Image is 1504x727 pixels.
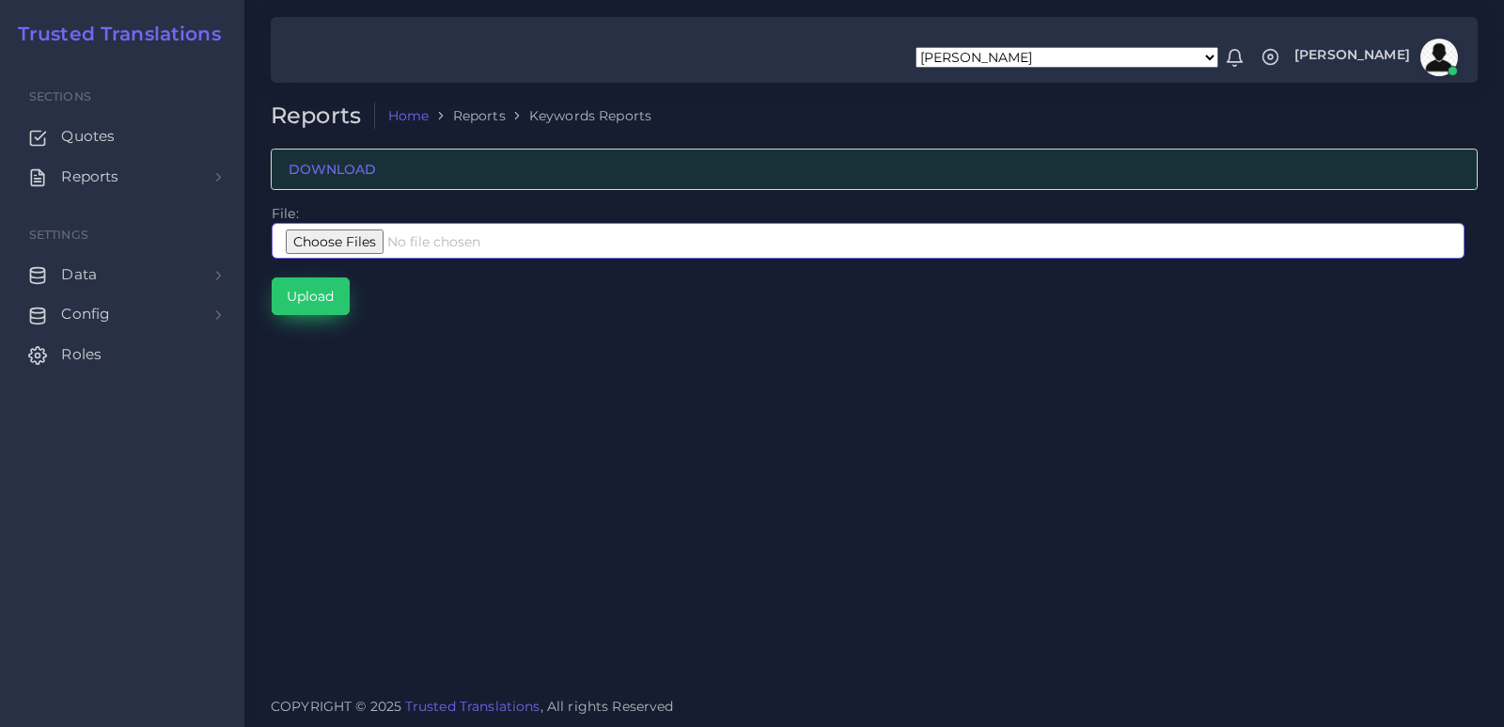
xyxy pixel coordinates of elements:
span: , All rights Reserved [540,697,674,717]
li: Keywords Reports [506,106,651,125]
a: Trusted Translations [405,698,540,715]
a: Home [388,106,430,125]
a: Data [14,255,230,294]
a: Reports [14,157,230,197]
span: Settings [29,228,88,242]
span: Roles [61,344,102,365]
span: Sections [29,89,91,103]
a: DOWNLOAD [289,161,377,178]
span: [PERSON_NAME] [1294,48,1410,61]
td: File: [271,203,1465,316]
a: Config [14,294,230,334]
a: [PERSON_NAME]avatar [1285,39,1465,76]
span: COPYRIGHT © 2025 [271,697,674,717]
a: Trusted Translations [5,23,221,45]
h2: Reports [271,103,375,130]
img: avatar [1420,39,1458,76]
li: Reports [430,106,506,125]
span: Data [61,264,97,285]
a: Quotes [14,117,230,156]
span: Quotes [61,126,115,147]
a: Roles [14,335,230,374]
span: Reports [61,166,118,187]
input: Upload [273,278,349,314]
span: Config [61,304,110,324]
